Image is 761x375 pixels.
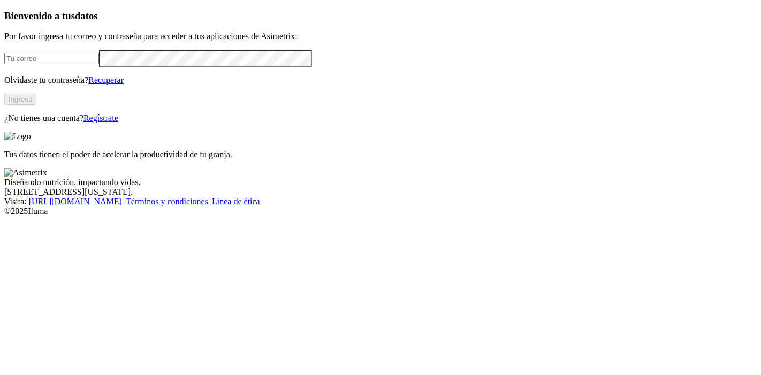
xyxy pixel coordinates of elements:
a: [URL][DOMAIN_NAME] [29,197,122,206]
p: Olvidaste tu contraseña? [4,75,757,85]
img: Asimetrix [4,168,47,178]
p: Tus datos tienen el poder de acelerar la productividad de tu granja. [4,150,757,159]
div: [STREET_ADDRESS][US_STATE]. [4,187,757,197]
div: © 2025 Iluma [4,206,757,216]
h3: Bienvenido a tus [4,10,757,22]
p: ¿No tienes una cuenta? [4,113,757,123]
a: Términos y condiciones [126,197,208,206]
div: Visita : | | [4,197,757,206]
a: Recuperar [88,75,124,85]
span: datos [75,10,98,21]
p: Por favor ingresa tu correo y contraseña para acceder a tus aplicaciones de Asimetrix: [4,32,757,41]
a: Línea de ética [212,197,260,206]
input: Tu correo [4,53,99,64]
button: Ingresa [4,94,36,105]
a: Regístrate [83,113,118,123]
div: Diseñando nutrición, impactando vidas. [4,178,757,187]
img: Logo [4,132,31,141]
